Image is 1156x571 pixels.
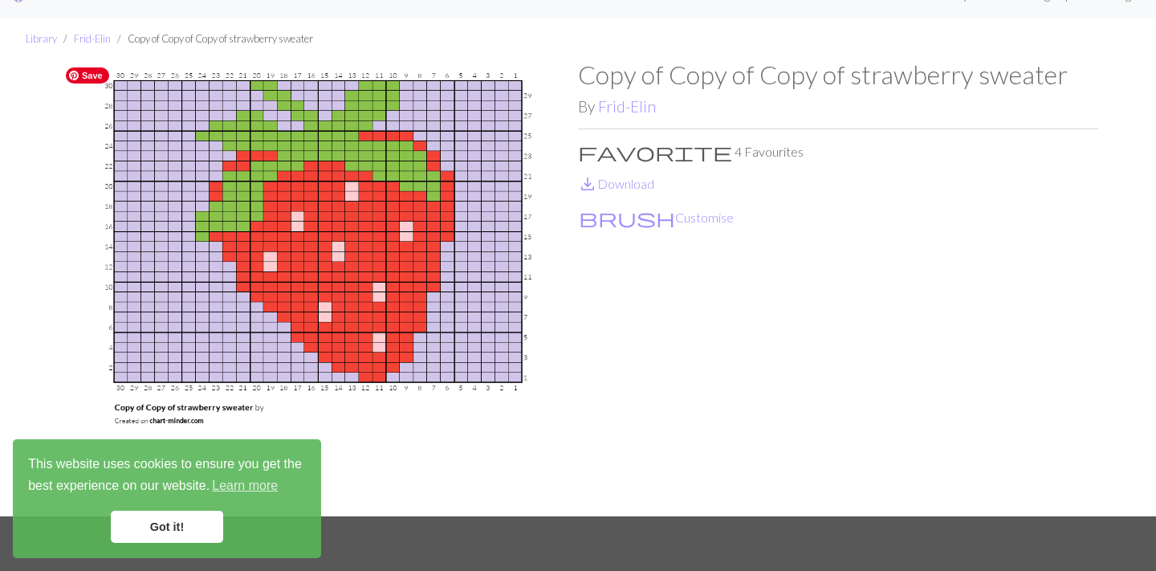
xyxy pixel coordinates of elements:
[210,474,280,498] a: learn more about cookies
[578,142,1098,161] p: 4 Favourites
[598,97,656,116] a: Frid-Elin
[578,174,597,194] i: Download
[578,142,732,161] i: Favourite
[74,32,111,45] a: Frid-Elin
[578,173,597,195] span: save_alt
[578,207,735,228] button: CustomiseCustomise
[578,176,654,191] a: DownloadDownload
[578,97,1098,116] h2: By
[13,439,321,558] div: cookieconsent
[26,32,57,45] a: Library
[111,31,313,47] li: Copy of Copy of Copy of strawberry sweater
[58,59,578,516] img: Copy of Copy of strawberry sweater
[579,206,675,229] span: brush
[579,208,675,227] i: Customise
[66,67,109,84] span: Save
[28,455,306,498] span: This website uses cookies to ensure you get the best experience on our website.
[578,59,1098,90] h1: Copy of Copy of Copy of strawberry sweater
[578,141,732,163] span: favorite
[111,511,223,543] a: dismiss cookie message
